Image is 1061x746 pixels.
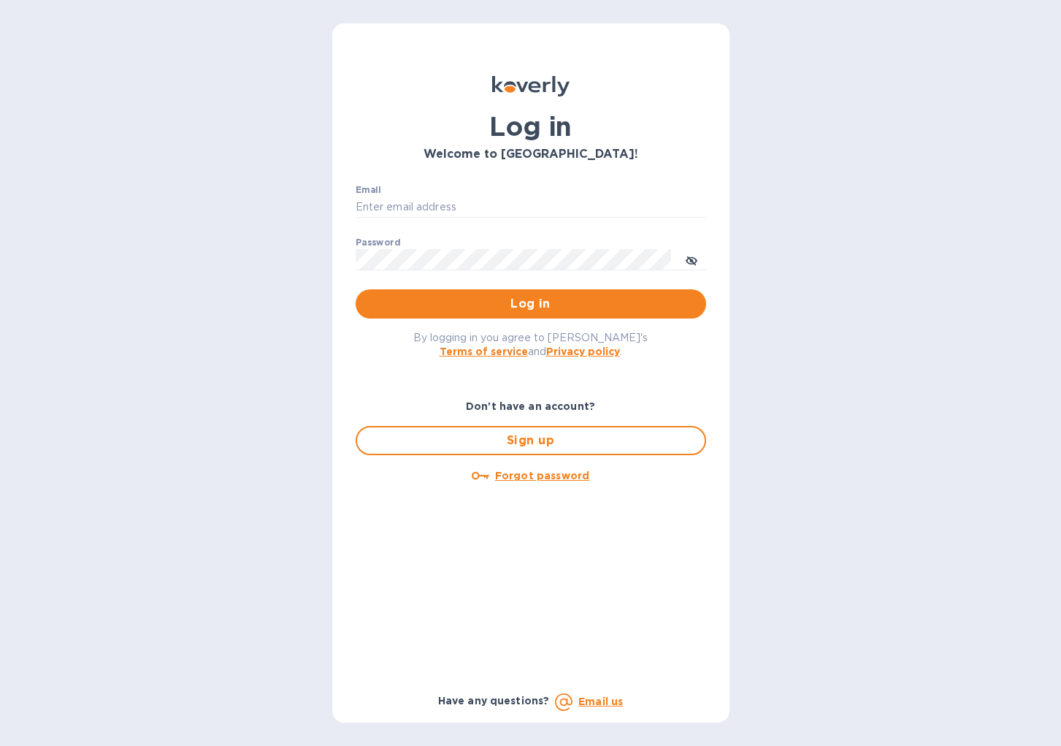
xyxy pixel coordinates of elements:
[413,332,648,357] span: By logging in you agree to [PERSON_NAME]'s and .
[356,238,400,247] label: Password
[438,695,550,707] b: Have any questions?
[356,197,706,218] input: Enter email address
[356,426,706,455] button: Sign up
[578,696,623,707] a: Email us
[367,295,694,313] span: Log in
[546,346,620,357] a: Privacy policy
[440,346,528,357] a: Terms of service
[356,186,381,194] label: Email
[356,148,706,161] h3: Welcome to [GEOGRAPHIC_DATA]!
[492,76,570,96] img: Koverly
[356,111,706,142] h1: Log in
[466,400,595,412] b: Don't have an account?
[677,245,706,274] button: toggle password visibility
[356,289,706,319] button: Log in
[495,470,589,482] u: Forgot password
[369,432,693,449] span: Sign up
